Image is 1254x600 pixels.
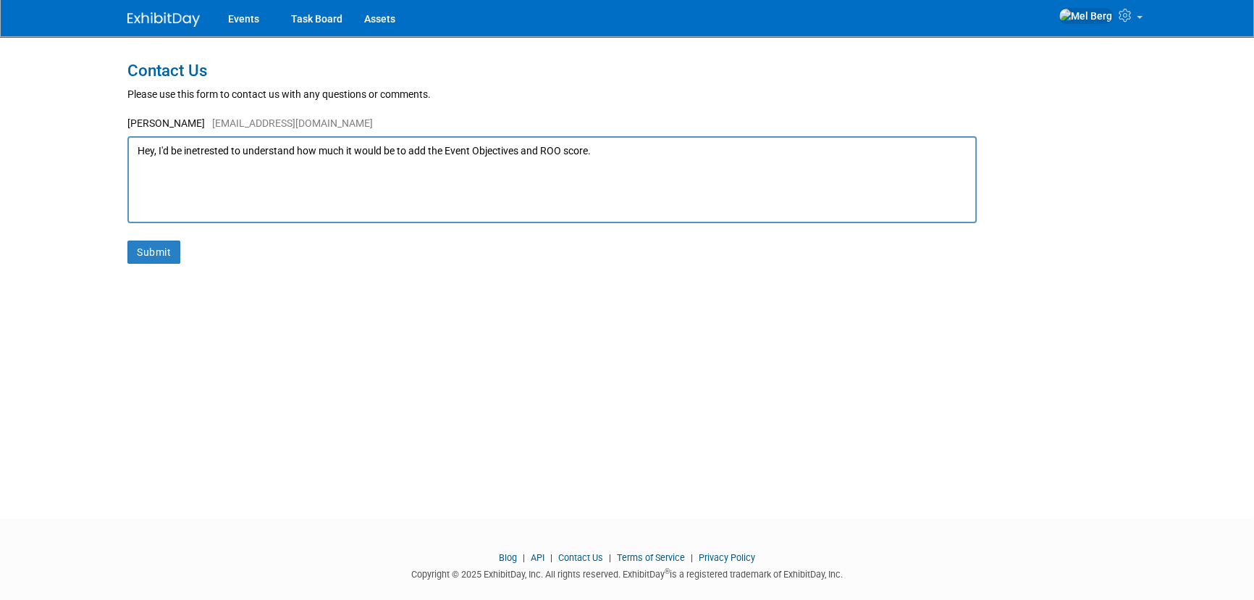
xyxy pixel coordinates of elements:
[558,552,603,563] a: Contact Us
[205,117,373,129] span: [EMAIL_ADDRESS][DOMAIN_NAME]
[605,552,615,563] span: |
[127,87,1127,101] div: Please use this form to contact us with any questions or comments.
[665,567,670,575] sup: ®
[499,552,517,563] a: Blog
[617,552,685,563] a: Terms of Service
[1059,8,1113,24] img: Mel Berg
[127,241,180,264] button: Submit
[547,552,556,563] span: |
[519,552,529,563] span: |
[531,552,544,563] a: API
[699,552,755,563] a: Privacy Policy
[127,12,200,27] img: ExhibitDay
[127,116,1127,136] div: [PERSON_NAME]
[127,62,1127,80] h1: Contact Us
[687,552,697,563] span: |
